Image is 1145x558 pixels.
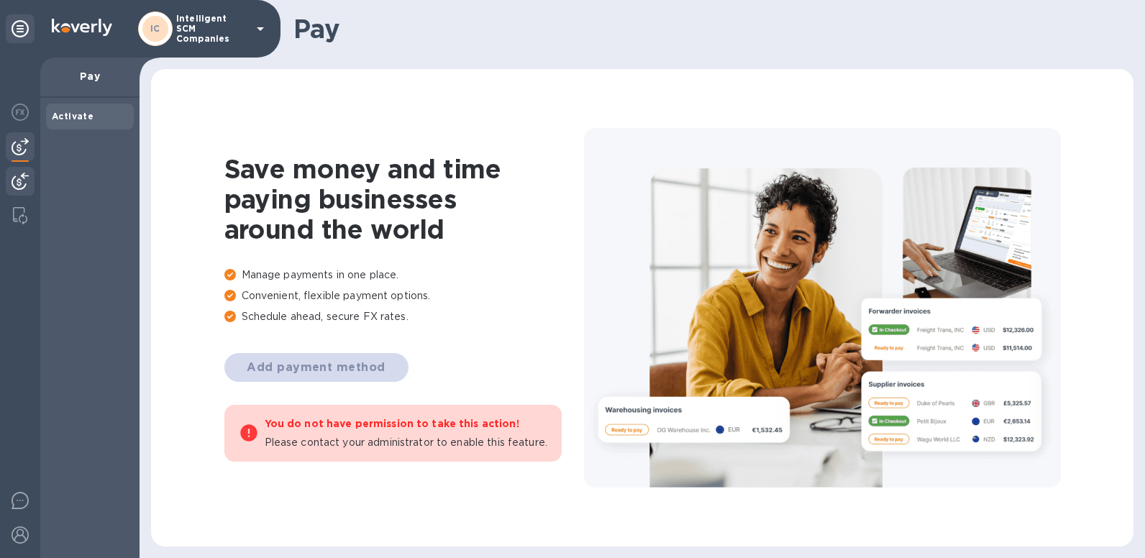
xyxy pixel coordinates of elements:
p: Schedule ahead, secure FX rates. [224,309,584,324]
p: Pay [52,69,128,83]
p: Intelligent SCM Companies [176,14,248,44]
h1: Pay [293,14,1122,44]
img: Foreign exchange [12,104,29,121]
p: Please contact your administrator to enable this feature. [265,435,548,450]
h1: Save money and time paying businesses around the world [224,154,584,244]
b: You do not have permission to take this action! [265,418,519,429]
div: Unpin categories [6,14,35,43]
img: Logo [52,19,112,36]
b: IC [150,23,160,34]
p: Convenient, flexible payment options. [224,288,584,303]
b: Activate [52,111,93,122]
p: Manage payments in one place. [224,267,584,283]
